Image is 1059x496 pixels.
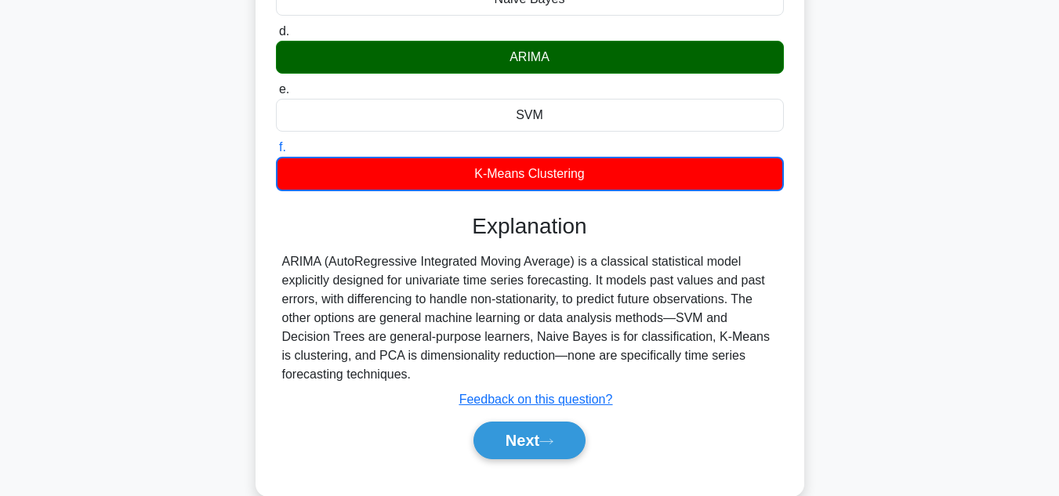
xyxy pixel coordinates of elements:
[285,213,774,240] h3: Explanation
[279,24,289,38] span: d.
[276,41,784,74] div: ARIMA
[459,393,613,406] a: Feedback on this question?
[473,422,586,459] button: Next
[282,252,778,384] div: ARIMA (AutoRegressive Integrated Moving Average) is a classical statistical model explicitly desi...
[276,157,784,191] div: K-Means Clustering
[276,99,784,132] div: SVM
[279,140,286,154] span: f.
[279,82,289,96] span: e.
